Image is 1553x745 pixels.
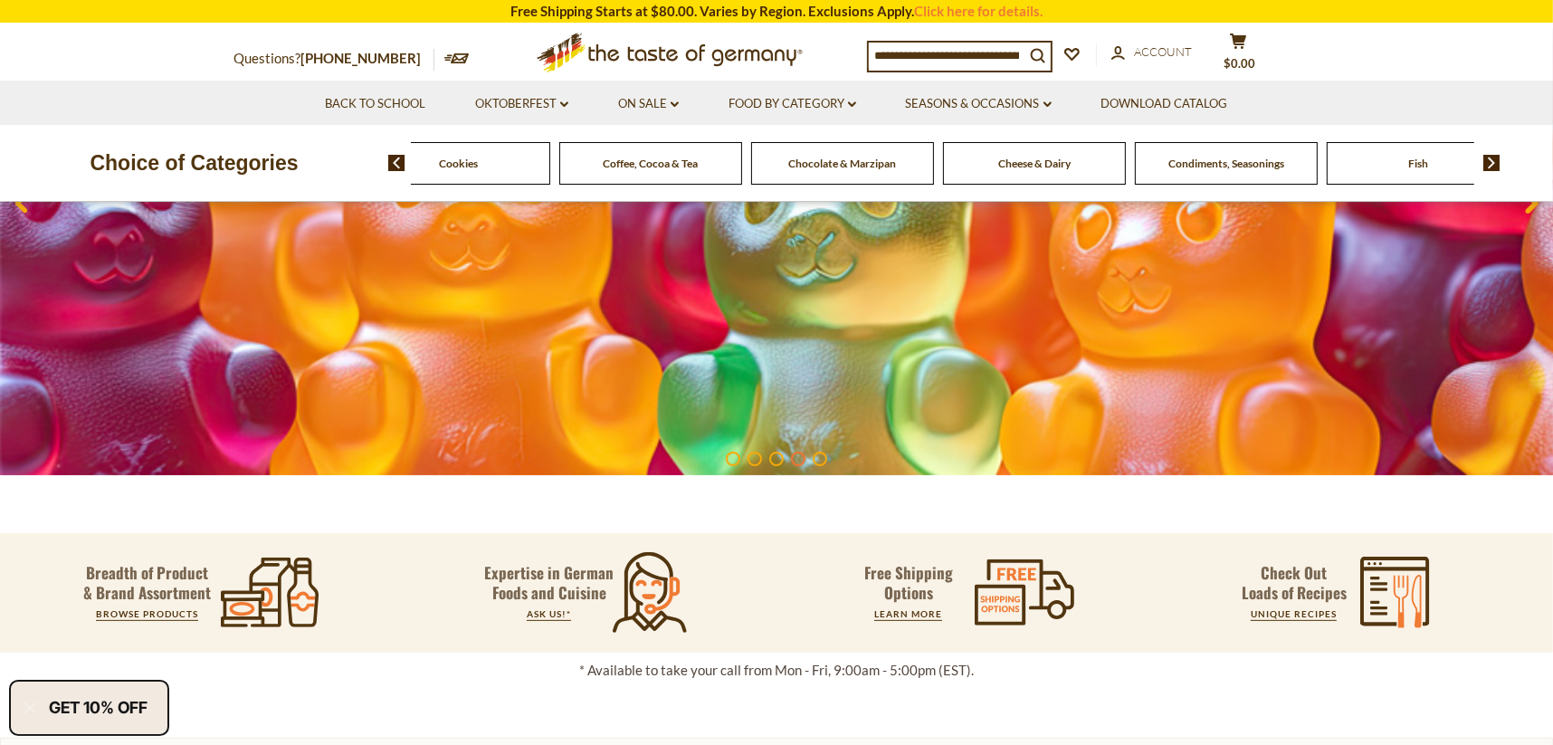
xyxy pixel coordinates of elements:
[300,50,421,66] a: [PHONE_NUMBER]
[1242,563,1347,603] p: Check Out Loads of Recipes
[604,157,699,170] a: Coffee, Cocoa & Tea
[1111,43,1192,62] a: Account
[83,563,211,603] p: Breadth of Product & Brand Assortment
[998,157,1071,170] a: Cheese & Dairy
[96,608,198,619] a: BROWSE PRODUCTS
[618,94,679,114] a: On Sale
[475,94,568,114] a: Oktoberfest
[388,155,405,171] img: previous arrow
[1134,44,1192,59] span: Account
[325,94,425,114] a: Back to School
[440,157,479,170] a: Cookies
[1224,56,1256,71] span: $0.00
[1101,94,1228,114] a: Download Catalog
[1408,157,1428,170] a: Fish
[874,608,942,619] a: LEARN MORE
[1211,33,1265,78] button: $0.00
[527,608,571,619] a: ASK US!*
[906,94,1052,114] a: Seasons & Occasions
[849,563,968,603] p: Free Shipping Options
[1168,157,1284,170] a: Condiments, Seasonings
[1483,155,1501,171] img: next arrow
[789,157,897,170] a: Chocolate & Marzipan
[914,3,1043,19] a: Click here for details.
[484,563,615,603] p: Expertise in German Foods and Cuisine
[233,47,434,71] p: Questions?
[1251,608,1337,619] a: UNIQUE RECIPES
[729,94,856,114] a: Food By Category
